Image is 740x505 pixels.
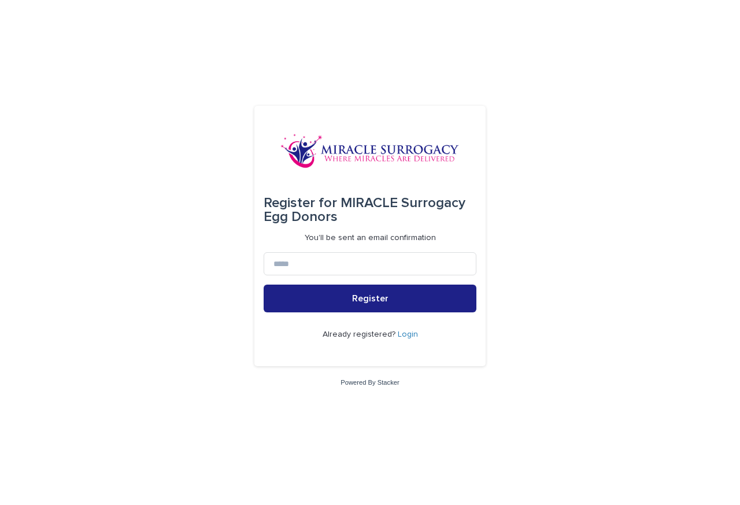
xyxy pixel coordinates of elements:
button: Register [264,285,476,312]
span: Already registered? [323,330,398,338]
span: Register for [264,196,337,210]
div: MIRACLE Surrogacy Egg Donors [264,187,476,233]
a: Login [398,330,418,338]
a: Powered By Stacker [341,379,399,386]
span: Register [352,294,388,303]
img: OiFFDOGZQuirLhrlO1ag [280,134,460,168]
p: You'll be sent an email confirmation [305,233,436,243]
